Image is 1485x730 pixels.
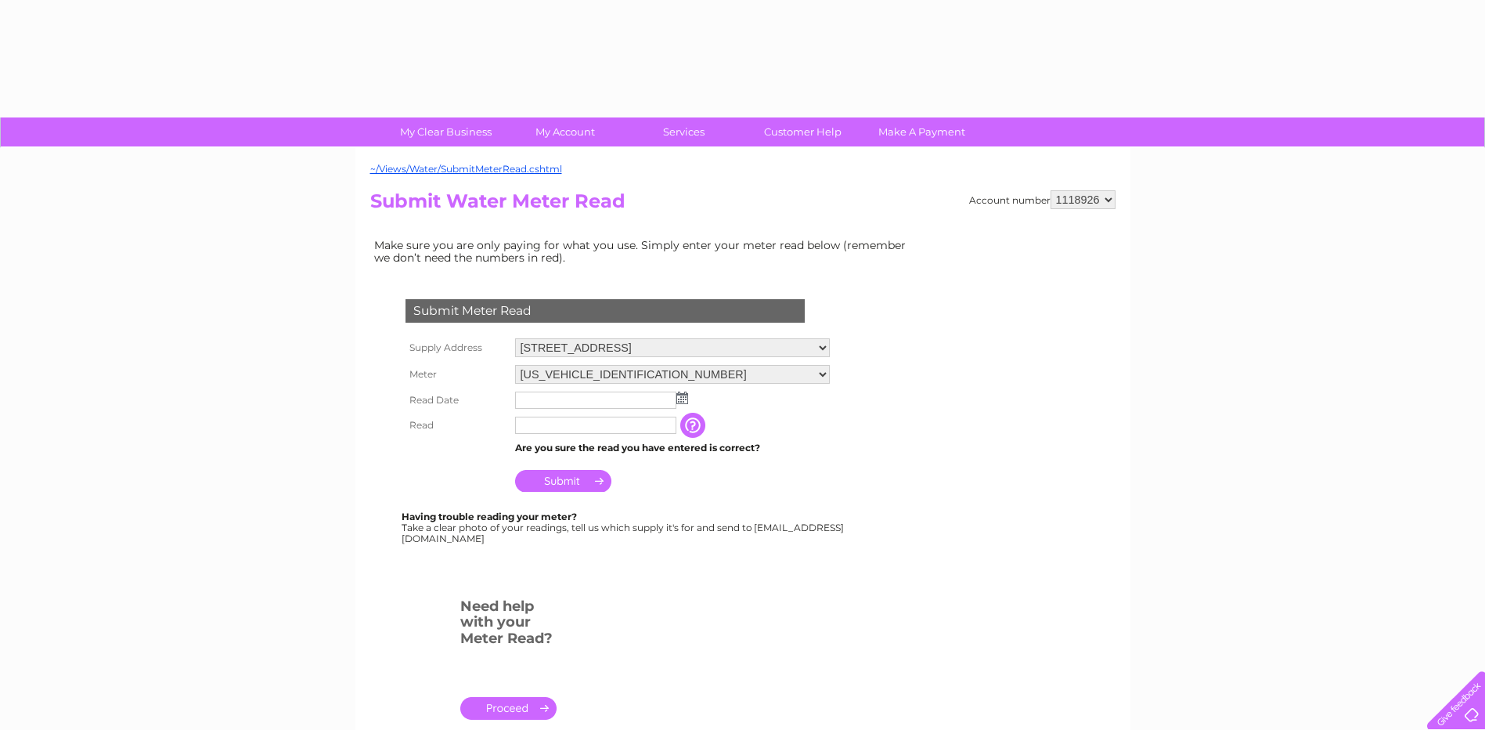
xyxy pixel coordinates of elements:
div: Submit Meter Read [405,299,805,323]
div: Account number [969,190,1116,209]
a: Make A Payment [857,117,986,146]
img: ... [676,392,688,404]
input: Information [680,413,708,438]
div: Take a clear photo of your readings, tell us which supply it's for and send to [EMAIL_ADDRESS][DO... [402,511,846,544]
th: Read Date [402,388,511,413]
a: My Account [500,117,629,146]
a: . [460,697,557,720]
th: Supply Address [402,334,511,361]
h3: Need help with your Meter Read? [460,595,557,655]
a: My Clear Business [381,117,510,146]
th: Meter [402,361,511,388]
a: Customer Help [738,117,867,146]
th: Read [402,413,511,438]
td: Are you sure the read you have entered is correct? [511,438,834,458]
input: Submit [515,470,611,492]
a: ~/Views/Water/SubmitMeterRead.cshtml [370,163,562,175]
h2: Submit Water Meter Read [370,190,1116,220]
b: Having trouble reading your meter? [402,511,577,522]
td: Make sure you are only paying for what you use. Simply enter your meter read below (remember we d... [370,235,918,268]
a: Services [619,117,748,146]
